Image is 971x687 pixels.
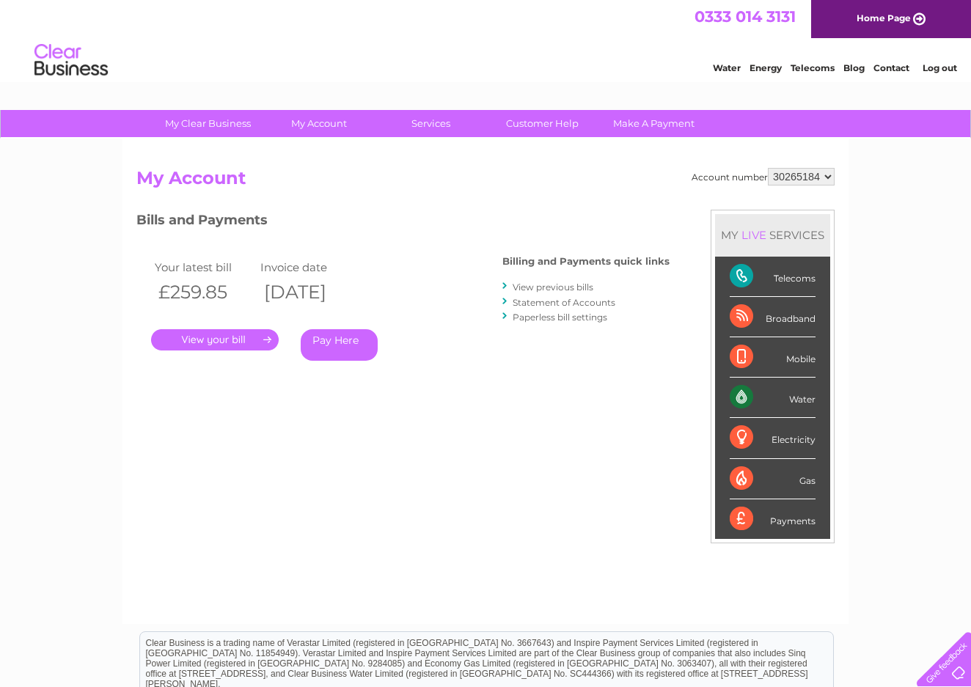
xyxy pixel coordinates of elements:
a: . [151,329,279,350]
div: Payments [730,499,816,539]
img: logo.png [34,38,109,83]
a: Log out [923,62,957,73]
h2: My Account [136,168,835,196]
a: Telecoms [791,62,835,73]
div: Electricity [730,418,816,458]
div: Account number [692,168,835,185]
div: LIVE [739,228,769,242]
td: Your latest bill [151,257,257,277]
a: Paperless bill settings [513,312,607,323]
div: Clear Business is a trading name of Verastar Limited (registered in [GEOGRAPHIC_DATA] No. 3667643... [140,8,833,71]
a: Contact [873,62,909,73]
div: Water [730,378,816,418]
a: Blog [843,62,865,73]
a: Statement of Accounts [513,297,615,308]
a: View previous bills [513,282,593,293]
th: £259.85 [151,277,257,307]
h4: Billing and Payments quick links [502,256,670,267]
div: Telecoms [730,257,816,297]
div: Mobile [730,337,816,378]
h3: Bills and Payments [136,210,670,235]
th: [DATE] [257,277,362,307]
a: Make A Payment [593,110,714,137]
a: My Clear Business [147,110,268,137]
div: Gas [730,459,816,499]
a: Energy [750,62,782,73]
a: 0333 014 3131 [695,7,796,26]
div: Broadband [730,297,816,337]
a: Services [370,110,491,137]
td: Invoice date [257,257,362,277]
a: Customer Help [482,110,603,137]
a: My Account [259,110,380,137]
a: Pay Here [301,329,378,361]
a: Water [713,62,741,73]
div: MY SERVICES [715,214,830,256]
